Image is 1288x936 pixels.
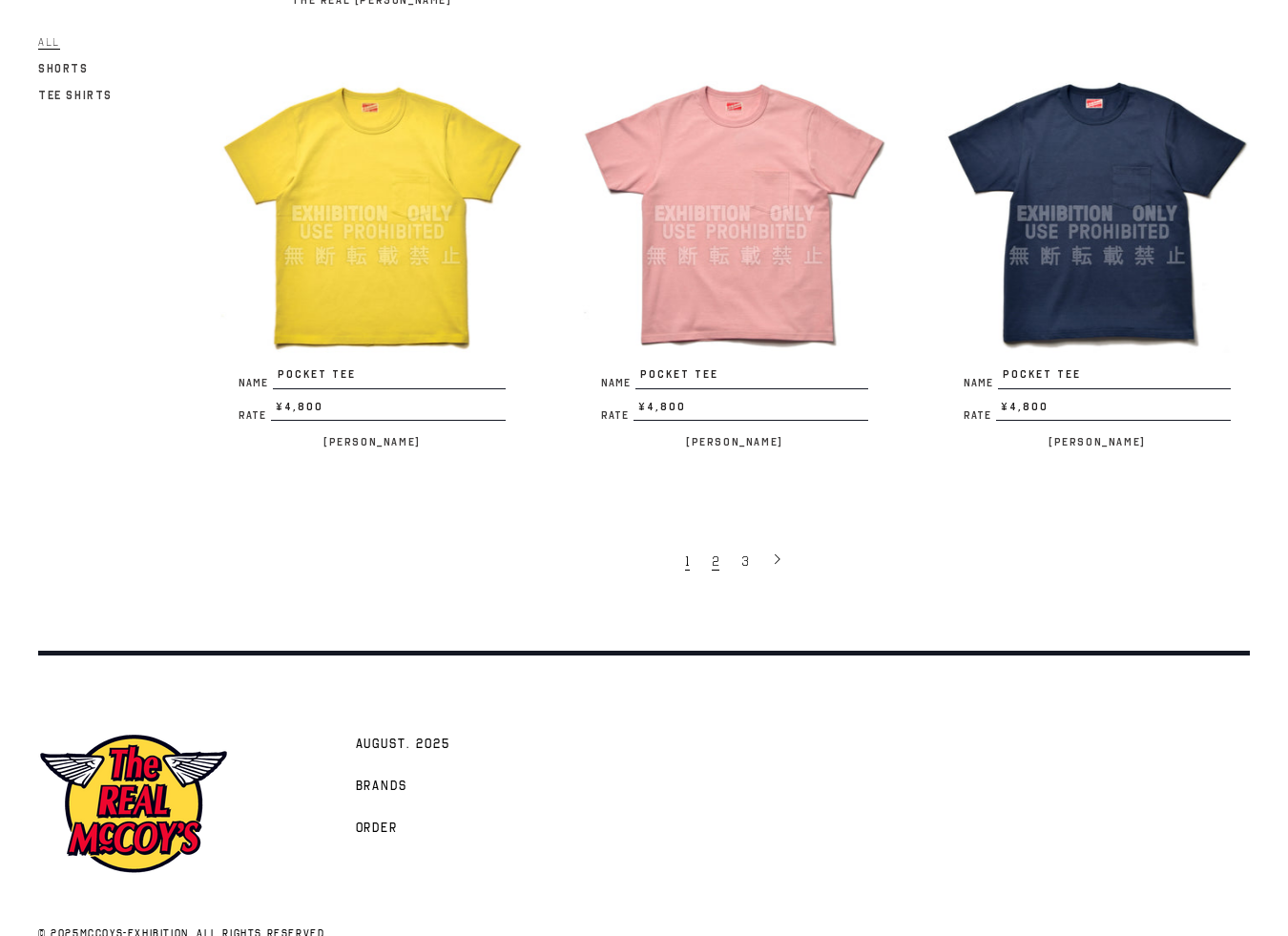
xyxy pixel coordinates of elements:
[634,399,868,422] span: ¥4,800
[582,61,887,453] a: POCKET TEE NamePOCKET TEE Rate¥4,800 [PERSON_NAME]
[38,732,229,876] img: mccoys-exhibition
[38,84,113,107] a: Tee Shirts
[582,61,887,366] img: POCKET TEE
[219,61,525,366] img: POCKET TEE
[38,31,60,53] a: All
[945,430,1250,453] p: [PERSON_NAME]
[239,410,271,421] span: Rate
[964,410,996,421] span: Rate
[346,806,408,848] a: Order
[998,366,1231,389] span: POCKET TEE
[219,61,525,453] a: POCKET TEE NamePOCKET TEE Rate¥4,800 [PERSON_NAME]
[712,552,719,571] span: 2
[38,35,60,50] span: All
[346,764,418,806] a: Brands
[219,430,525,453] p: [PERSON_NAME]
[732,541,761,579] a: 3
[702,541,732,579] a: 2
[239,378,273,388] span: Name
[945,61,1250,453] a: POCKET TEE NamePOCKET TEE Rate¥4,800 [PERSON_NAME]
[356,778,408,797] span: Brands
[601,410,634,421] span: Rate
[346,722,460,764] a: AUGUST. 2025
[945,61,1250,366] img: POCKET TEE
[635,366,868,389] span: POCKET TEE
[964,378,998,388] span: Name
[685,552,690,571] span: 1
[271,399,506,422] span: ¥4,800
[273,366,506,389] span: POCKET TEE
[38,89,113,102] span: Tee Shirts
[38,57,89,80] a: Shorts
[356,736,450,755] span: AUGUST. 2025
[356,820,399,839] span: Order
[582,430,887,453] p: [PERSON_NAME]
[38,62,89,75] span: Shorts
[601,378,635,388] span: Name
[996,399,1231,422] span: ¥4,800
[741,552,749,571] span: 3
